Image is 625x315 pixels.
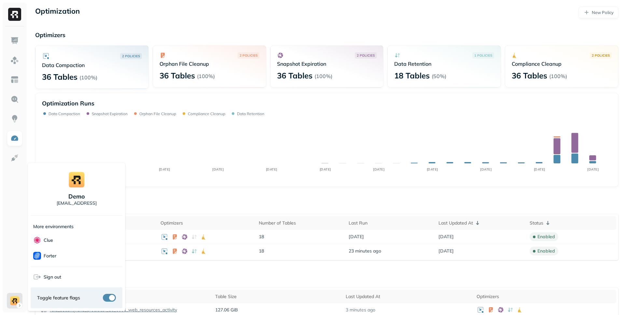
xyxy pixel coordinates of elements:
[57,200,97,206] p: [EMAIL_ADDRESS]
[44,274,61,280] span: Sign out
[33,236,41,244] img: Clue
[44,253,56,259] p: Forter
[33,224,74,230] p: More environments
[44,237,53,243] p: Clue
[37,295,80,301] span: Toggle feature flags
[68,193,85,200] p: demo
[33,252,41,260] img: Forter
[69,172,84,187] img: demo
